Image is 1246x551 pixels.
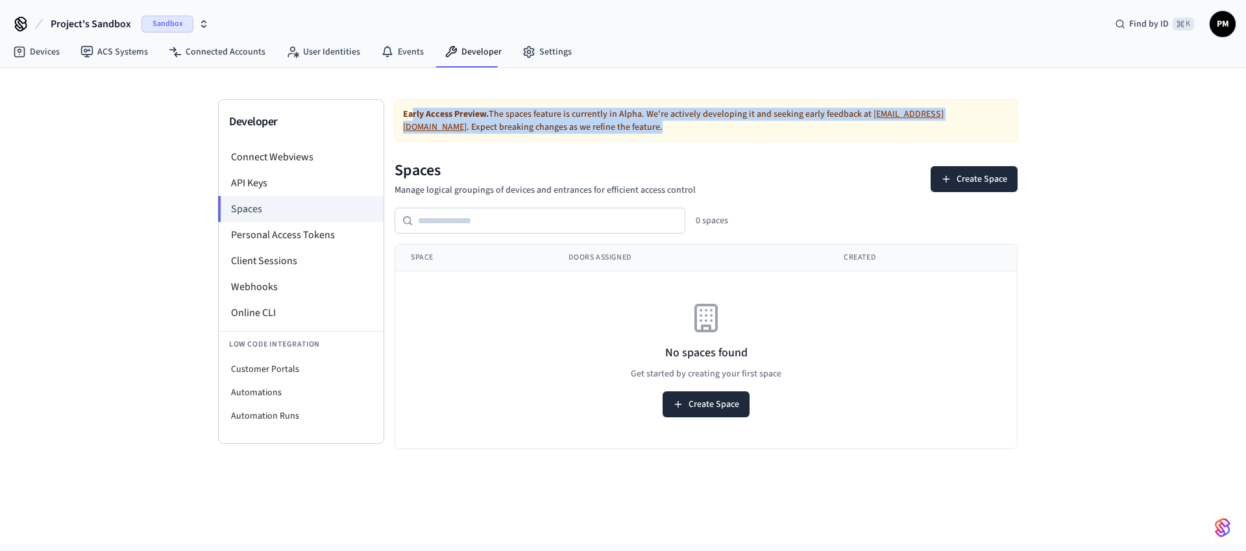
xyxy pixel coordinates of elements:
span: PM [1211,12,1234,36]
li: Spaces [218,196,384,222]
span: Find by ID [1129,18,1169,31]
li: Online CLI [219,300,384,326]
a: Settings [512,40,582,64]
p: Get started by creating your first space [631,367,781,381]
a: Devices [3,40,70,64]
a: [EMAIL_ADDRESS][DOMAIN_NAME] [403,108,944,134]
li: Webhooks [219,274,384,300]
li: Personal Access Tokens [219,222,384,248]
div: Find by ID⌘ K [1105,12,1204,36]
div: The spaces feature is currently in Alpha. We're actively developing it and seeking early feedback... [395,99,1018,142]
h3: Developer [229,113,373,131]
strong: Early Access Preview. [403,108,489,121]
div: 0 spaces [696,214,728,227]
span: ⌘ K [1173,18,1194,31]
a: Connected Accounts [158,40,276,64]
th: Created [828,245,1013,271]
span: Sandbox [141,16,193,32]
li: Automations [219,381,384,404]
li: Customer Portals [219,358,384,381]
li: Client Sessions [219,248,384,274]
p: Manage logical groupings of devices and entrances for efficient access control [395,184,696,197]
span: Project's Sandbox [51,16,131,32]
a: Developer [434,40,512,64]
button: Create Space [663,391,750,417]
img: SeamLogoGradient.69752ec5.svg [1215,517,1230,538]
h1: Spaces [395,160,696,181]
h3: No spaces found [665,344,748,362]
li: API Keys [219,170,384,196]
th: Space [395,245,553,271]
a: ACS Systems [70,40,158,64]
button: Create Space [931,166,1018,192]
th: Doors Assigned [553,245,828,271]
a: Events [371,40,434,64]
button: PM [1210,11,1236,37]
li: Low Code Integration [219,331,384,358]
a: User Identities [276,40,371,64]
li: Connect Webviews [219,144,384,170]
li: Automation Runs [219,404,384,428]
